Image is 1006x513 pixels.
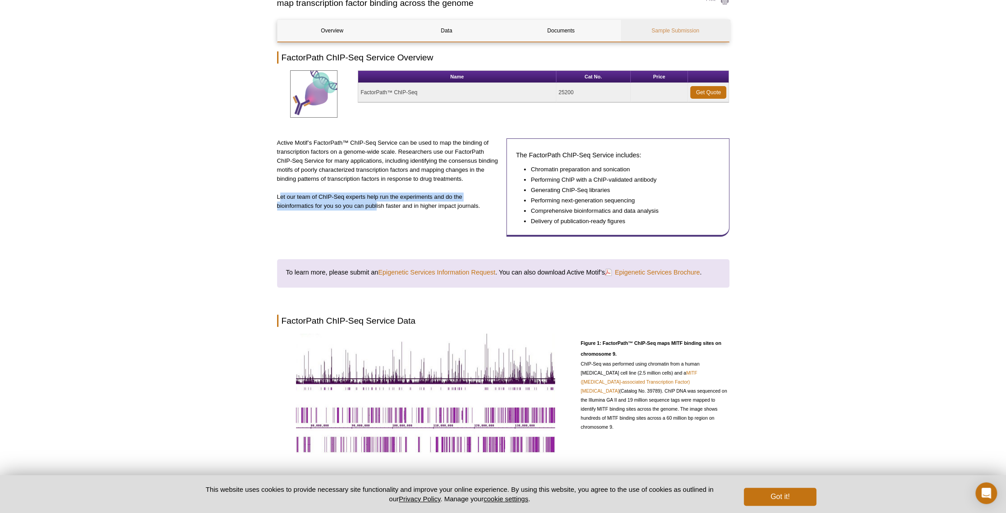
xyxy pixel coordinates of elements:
img: Transcription Factors [290,70,337,118]
a: Sample Submission [621,20,730,41]
a: Epigenetic Services Brochure [605,267,700,277]
th: Price [631,71,688,83]
h3: Figure 1: FactorPath™ ChIP-Seq maps MITF binding sites on chromosome 9. [581,335,729,359]
a: Overview [278,20,387,41]
th: Cat No. [556,71,631,83]
h3: The FactorPath ChIP-Seq Service includes: [516,150,720,160]
th: Name [358,71,556,83]
li: Delivery of publication-ready figures [531,217,711,226]
a: Data [392,20,501,41]
p: Active Motif’s FactorPath™ ChIP-Seq Service can be used to map the binding of transcription facto... [277,138,500,183]
td: FactorPath™ ChIP-Seq [358,83,556,102]
h2: FactorPath ChIP-Seq Service Data [277,315,729,327]
li: Performing next-generation sequencing [531,196,711,205]
a: MITF ([MEDICAL_DATA]-associated Transcription Factor) [MEDICAL_DATA] [581,370,697,394]
img: ChIP-Seq data generated by Active Motif Epigenetic Services maps hundreds of MITF binding sites a... [296,334,555,453]
a: Documents [506,20,616,41]
a: Privacy Policy [399,495,440,503]
li: Comprehensive bioinformatics and data analysis [531,206,711,215]
h2: FactorPath ChIP-Seq Service Overview [277,51,729,64]
button: cookie settings [483,495,528,503]
li: Generating ChIP-Seq libraries [531,186,711,195]
td: 25200 [556,83,631,102]
a: Get Quote [690,86,726,99]
h4: To learn more, please submit an . You can also download Active Motif’s . [286,268,720,276]
p: Let our team of ChIP-Seq experts help run the experiments and do the bioinformatics for you so yo... [277,192,500,211]
li: Chromatin preparation and sonication [531,165,711,174]
a: Epigenetic Services Information Request [378,268,495,276]
li: Performing ChIP with a ChIP-validated antibody [531,175,711,184]
button: Got it! [744,488,816,506]
span: ChIP-Seq was performed using chromatin from a human [MEDICAL_DATA] cell line (2.5 million cells) ... [581,361,727,430]
p: This website uses cookies to provide necessary site functionality and improve your online experie... [190,485,729,504]
div: Open Intercom Messenger [975,482,997,504]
